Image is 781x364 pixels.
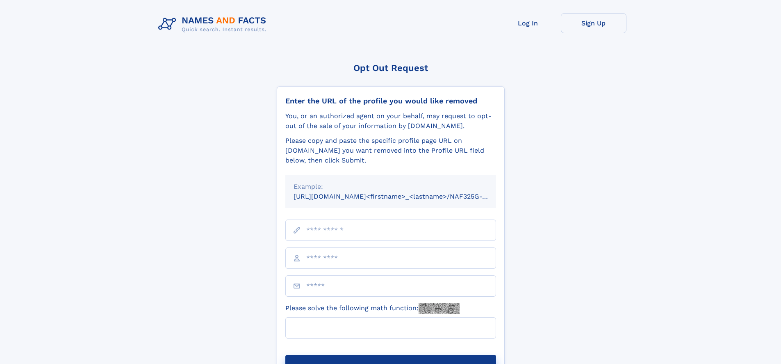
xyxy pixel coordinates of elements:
[561,13,626,33] a: Sign Up
[294,182,488,192] div: Example:
[285,136,496,165] div: Please copy and paste the specific profile page URL on [DOMAIN_NAME] you want removed into the Pr...
[285,96,496,105] div: Enter the URL of the profile you would like removed
[155,13,273,35] img: Logo Names and Facts
[285,111,496,131] div: You, or an authorized agent on your behalf, may request to opt-out of the sale of your informatio...
[294,192,512,200] small: [URL][DOMAIN_NAME]<firstname>_<lastname>/NAF325G-xxxxxxxx
[495,13,561,33] a: Log In
[285,303,460,314] label: Please solve the following math function:
[277,63,505,73] div: Opt Out Request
